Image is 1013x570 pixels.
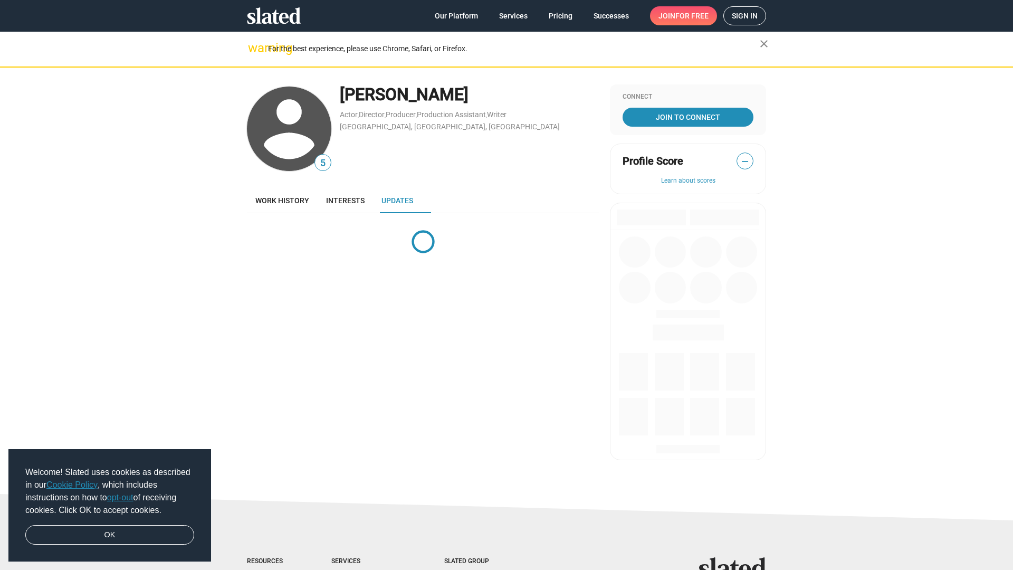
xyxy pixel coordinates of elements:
span: , [385,112,386,118]
mat-icon: warning [248,42,261,54]
a: Actor [340,110,358,119]
span: Work history [255,196,309,205]
a: Services [491,6,536,25]
a: Joinfor free [650,6,717,25]
span: Sign in [732,7,758,25]
span: Successes [594,6,629,25]
a: Join To Connect [623,108,753,127]
span: Join To Connect [625,108,751,127]
span: , [416,112,417,118]
mat-icon: close [758,37,770,50]
span: Pricing [549,6,572,25]
a: [GEOGRAPHIC_DATA], [GEOGRAPHIC_DATA], [GEOGRAPHIC_DATA] [340,122,560,131]
div: Services [331,557,402,566]
a: Production Assistant [417,110,486,119]
div: For the best experience, please use Chrome, Safari, or Firefox. [268,42,760,56]
div: [PERSON_NAME] [340,83,599,106]
a: dismiss cookie message [25,525,194,545]
a: Updates [373,188,422,213]
a: Sign in [723,6,766,25]
span: Updates [381,196,413,205]
a: Work history [247,188,318,213]
span: Services [499,6,528,25]
a: Interests [318,188,373,213]
span: , [358,112,359,118]
a: Director [359,110,385,119]
span: Join [658,6,709,25]
a: Producer [386,110,416,119]
span: Interests [326,196,365,205]
a: opt-out [107,493,133,502]
button: Learn about scores [623,177,753,185]
span: for free [675,6,709,25]
div: Slated Group [444,557,516,566]
span: — [737,155,753,168]
a: Writer [487,110,506,119]
a: Pricing [540,6,581,25]
span: , [486,112,487,118]
a: Our Platform [426,6,486,25]
a: Cookie Policy [46,480,98,489]
span: Welcome! Slated uses cookies as described in our , which includes instructions on how to of recei... [25,466,194,517]
div: Resources [247,557,289,566]
span: 5 [315,156,331,170]
a: Successes [585,6,637,25]
span: Our Platform [435,6,478,25]
div: cookieconsent [8,449,211,562]
div: Connect [623,93,753,101]
span: Profile Score [623,154,683,168]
